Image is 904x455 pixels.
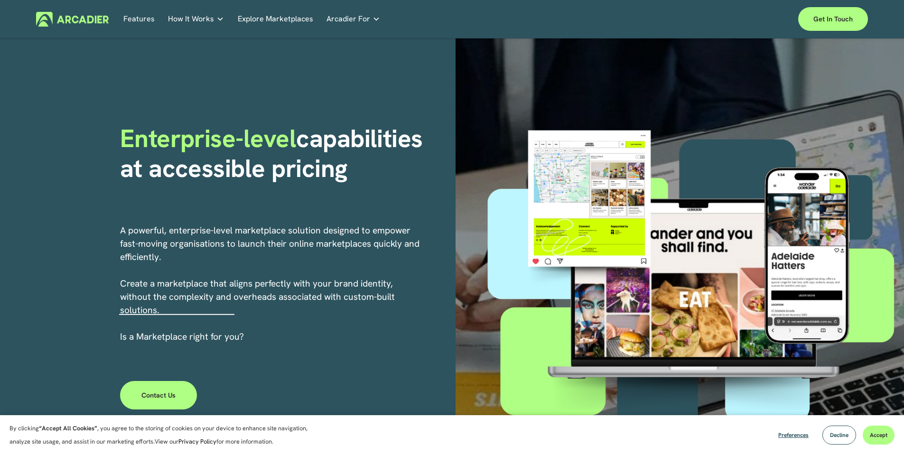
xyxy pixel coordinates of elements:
p: By clicking , you agree to the storing of cookies on your device to enhance site navigation, anal... [9,422,318,448]
a: Contact Us [120,381,197,409]
span: How It Works [168,12,214,26]
span: I [120,331,244,343]
button: Preferences [771,426,816,445]
span: Enterprise-level [120,122,297,155]
a: Features [123,12,155,27]
a: s a Marketplace right for you? [122,331,244,343]
strong: “Accept All Cookies” [39,424,97,432]
span: Preferences [778,431,809,439]
span: Decline [830,431,848,439]
a: Explore Marketplaces [238,12,313,27]
button: Decline [822,426,856,445]
p: A powerful, enterprise-level marketplace solution designed to empower fast-moving organisations t... [120,224,421,344]
img: Arcadier [36,12,109,27]
a: folder dropdown [326,12,380,27]
a: Get in touch [798,7,868,31]
strong: capabilities at accessible pricing [120,122,429,184]
span: Arcadier For [326,12,370,26]
a: Privacy Policy [178,437,216,446]
iframe: Chat Widget [857,409,904,455]
a: folder dropdown [168,12,224,27]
